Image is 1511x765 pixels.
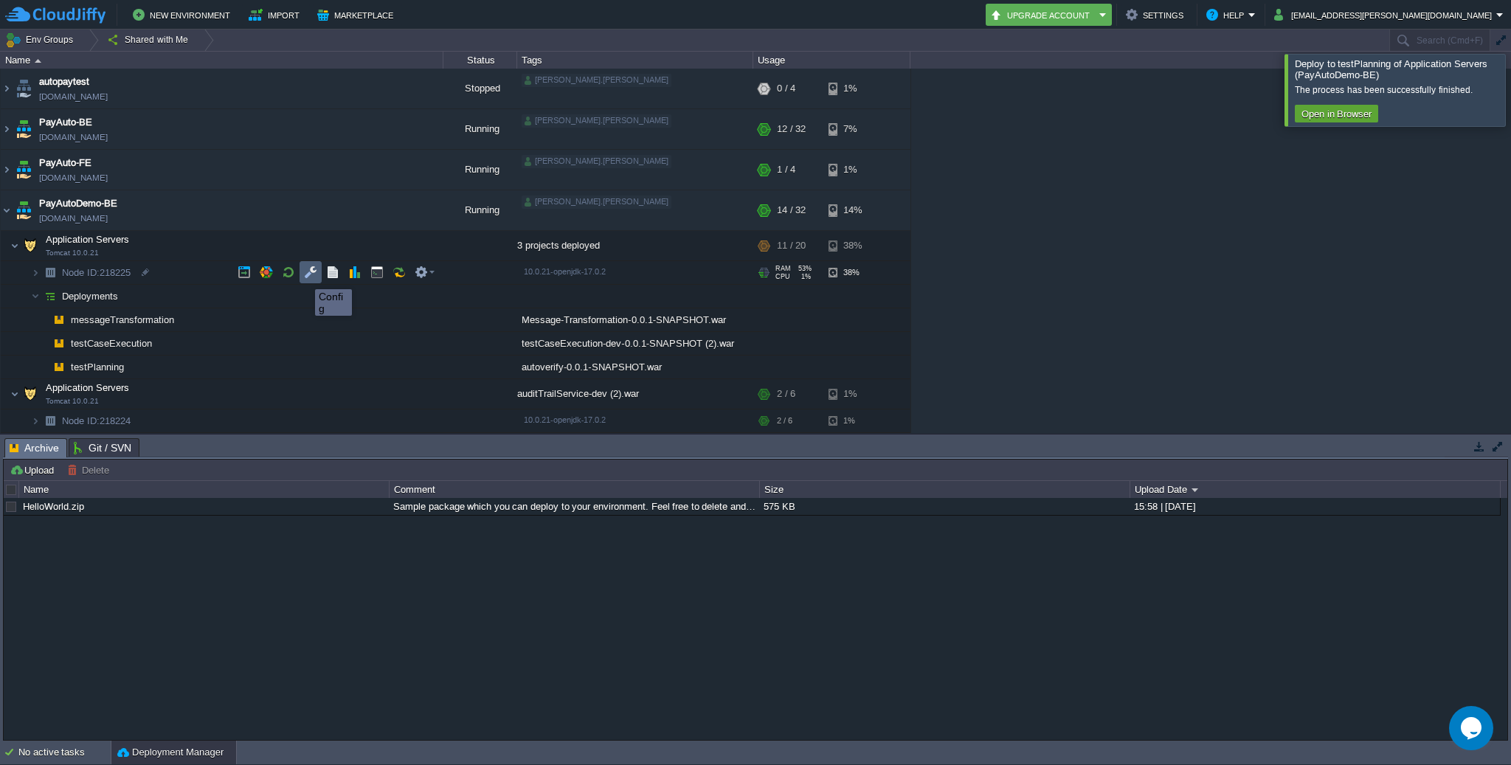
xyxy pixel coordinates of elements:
div: 12 / 32 [777,109,806,149]
div: autoverify-0.0.1-SNAPSHOT.war [517,356,753,378]
div: 15:58 | [DATE] [1130,498,1499,515]
div: 1% [829,150,876,190]
a: Application ServersTomcat 10.0.21 [44,234,131,245]
img: AMDAwAAAACH5BAEAAAAALAAAAAABAAEAAAICRAEAOw== [13,69,34,108]
div: [PERSON_NAME].[PERSON_NAME] [522,74,671,87]
a: testPlanning [69,361,126,373]
div: [PERSON_NAME].[PERSON_NAME] [522,195,671,209]
img: AMDAwAAAACH5BAEAAAAALAAAAAABAAEAAAICRAEAOw== [49,308,69,331]
div: Tags [518,52,753,69]
div: Comment [390,481,759,498]
a: [DOMAIN_NAME] [39,130,108,145]
a: Node ID:218225 [60,266,133,279]
span: 53% [797,265,812,272]
span: Tomcat 10.0.21 [46,249,99,257]
img: CloudJiffy [5,6,106,24]
span: Application Servers [44,381,131,394]
div: 14 / 32 [777,190,806,230]
div: auditTrailService-dev (2).war [517,379,753,409]
div: 575 KB [760,498,1129,515]
span: CPU [775,273,790,280]
img: AMDAwAAAACH5BAEAAAAALAAAAAABAAEAAAICRAEAOw== [10,379,19,409]
span: 10.0.21-openjdk-17.0.2 [524,415,606,424]
img: AMDAwAAAACH5BAEAAAAALAAAAAABAAEAAAICRAEAOw== [31,285,40,308]
a: testCaseExecution [69,337,154,350]
button: Upgrade Account [990,6,1095,24]
button: Env Groups [5,30,78,50]
button: Deployment Manager [117,745,224,760]
div: [PERSON_NAME].[PERSON_NAME] [522,155,671,168]
div: 2 / 6 [777,409,792,432]
button: Delete [67,463,114,477]
a: [DOMAIN_NAME] [39,211,108,226]
a: HelloWorld.zip [23,501,84,512]
div: Running [443,150,517,190]
button: Open in Browser [1297,107,1376,120]
button: Settings [1126,6,1188,24]
a: Deployments [60,290,120,302]
div: 1% [829,379,876,409]
div: Config [319,291,348,314]
img: AMDAwAAAACH5BAEAAAAALAAAAAABAAEAAAICRAEAOw== [20,231,41,260]
img: AMDAwAAAACH5BAEAAAAALAAAAAABAAEAAAICRAEAOw== [1,109,13,149]
div: [PERSON_NAME].[PERSON_NAME] [522,114,671,128]
a: autopaytest [39,75,89,89]
img: AMDAwAAAACH5BAEAAAAALAAAAAABAAEAAAICRAEAOw== [40,285,60,308]
div: Sample package which you can deploy to your environment. Feel free to delete and upload a package... [390,498,758,515]
a: Node ID:218224 [60,415,133,427]
span: Deploy to testPlanning of Application Servers (PayAutoDemo-BE) [1295,58,1487,80]
img: AMDAwAAAACH5BAEAAAAALAAAAAABAAEAAAICRAEAOw== [40,332,49,355]
span: Git / SVN [74,439,131,457]
div: Status [444,52,516,69]
a: PayAutoDemo-BE [39,196,117,211]
img: AMDAwAAAACH5BAEAAAAALAAAAAABAAEAAAICRAEAOw== [20,379,41,409]
div: Name [20,481,389,498]
button: Import [249,6,304,24]
span: 1% [796,273,811,280]
span: Archive [10,439,59,457]
img: AMDAwAAAACH5BAEAAAAALAAAAAABAAEAAAICRAEAOw== [40,356,49,378]
img: AMDAwAAAACH5BAEAAAAALAAAAAABAAEAAAICRAEAOw== [31,261,40,284]
div: Running [443,109,517,149]
img: AMDAwAAAACH5BAEAAAAALAAAAAABAAEAAAICRAEAOw== [13,150,34,190]
span: Application Servers [44,233,131,246]
div: Message-Transformation-0.0.1-SNAPSHOT.war [517,308,753,331]
div: 38% [829,231,876,260]
div: The process has been successfully finished. [1295,84,1501,96]
a: [DOMAIN_NAME] [39,170,108,185]
div: Stopped [443,69,517,108]
button: [EMAIL_ADDRESS][PERSON_NAME][DOMAIN_NAME] [1274,6,1496,24]
div: Size [761,481,1130,498]
div: 1 / 4 [777,150,795,190]
img: AMDAwAAAACH5BAEAAAAALAAAAAABAAEAAAICRAEAOw== [1,190,13,230]
span: 218224 [60,415,133,427]
img: AMDAwAAAACH5BAEAAAAALAAAAAABAAEAAAICRAEAOw== [13,109,34,149]
button: New Environment [133,6,235,24]
div: Name [1,52,443,69]
div: testCaseExecution-dev-0.0.1-SNAPSHOT (2).war [517,332,753,355]
div: 1% [829,69,876,108]
img: AMDAwAAAACH5BAEAAAAALAAAAAABAAEAAAICRAEAOw== [35,59,41,63]
button: Help [1206,6,1248,24]
a: Application ServersTomcat 10.0.21 [44,382,131,393]
a: messageTransformation [69,314,176,326]
a: PayAuto-BE [39,115,92,130]
span: 10.0.21-openjdk-17.0.2 [524,267,606,276]
div: Usage [754,52,910,69]
div: 0 / 4 [777,69,795,108]
img: AMDAwAAAACH5BAEAAAAALAAAAAABAAEAAAICRAEAOw== [49,356,69,378]
img: AMDAwAAAACH5BAEAAAAALAAAAAABAAEAAAICRAEAOw== [1,69,13,108]
a: PayAuto-FE [39,156,91,170]
img: AMDAwAAAACH5BAEAAAAALAAAAAABAAEAAAICRAEAOw== [1,150,13,190]
div: 14% [829,190,876,230]
img: AMDAwAAAACH5BAEAAAAALAAAAAABAAEAAAICRAEAOw== [13,190,34,230]
iframe: chat widget [1449,706,1496,750]
span: Node ID: [62,267,100,278]
img: AMDAwAAAACH5BAEAAAAALAAAAAABAAEAAAICRAEAOw== [40,308,49,331]
div: 1% [829,409,876,432]
div: 2 / 6 [777,379,795,409]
